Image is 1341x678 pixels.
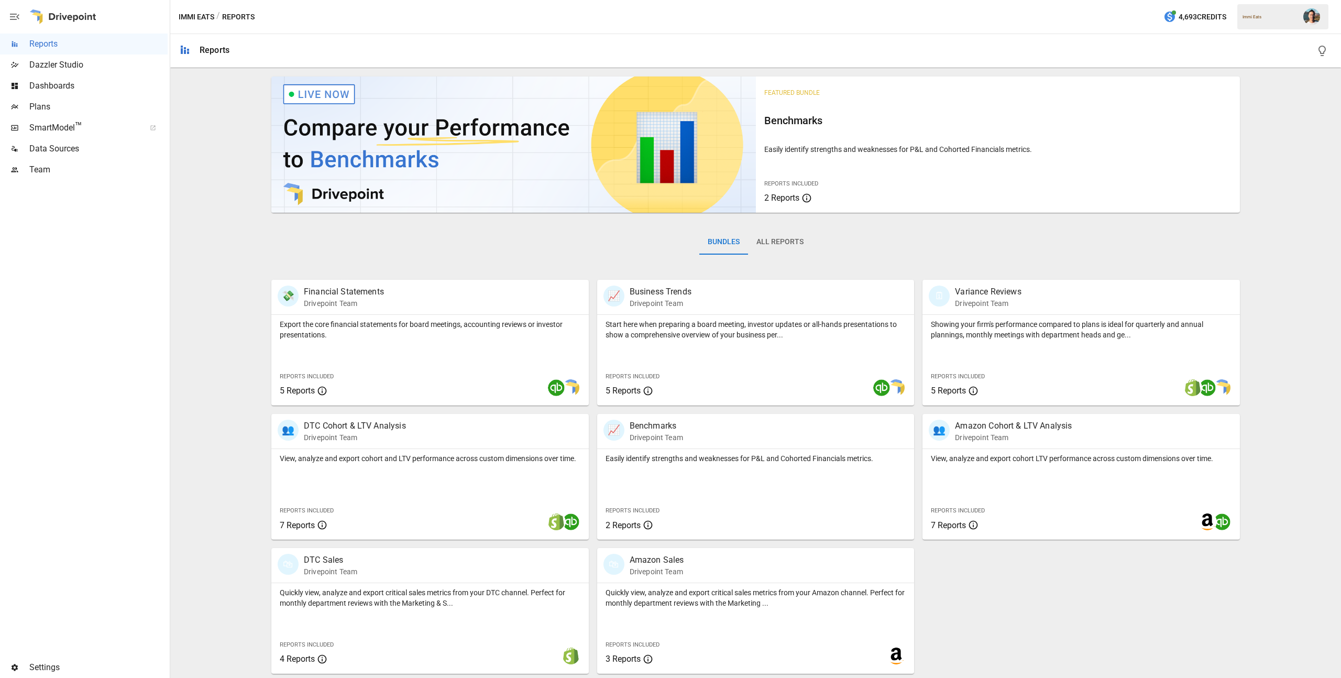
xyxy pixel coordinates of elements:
[304,432,406,443] p: Drivepoint Team
[1159,7,1230,27] button: 4,693Credits
[1199,513,1216,530] img: amazon
[606,654,641,664] span: 3 Reports
[764,89,820,96] span: Featured Bundle
[955,298,1021,309] p: Drivepoint Team
[1214,513,1230,530] img: quickbooks
[630,286,691,298] p: Business Trends
[1199,379,1216,396] img: quickbooks
[29,80,168,92] span: Dashboards
[606,319,906,340] p: Start here when preparing a board meeting, investor updates or all-hands presentations to show a ...
[563,379,579,396] img: smart model
[200,45,229,55] div: Reports
[699,229,748,255] button: Bundles
[929,286,950,307] div: 🗓
[606,453,906,464] p: Easily identify strengths and weaknesses for P&L and Cohorted Financials metrics.
[29,59,168,71] span: Dazzler Studio
[278,420,299,441] div: 👥
[280,507,334,514] span: Reports Included
[304,298,384,309] p: Drivepoint Team
[29,38,168,50] span: Reports
[764,144,1232,155] p: Easily identify strengths and weaknesses for P&L and Cohorted Financials metrics.
[29,101,168,113] span: Plans
[630,298,691,309] p: Drivepoint Team
[280,453,580,464] p: View, analyze and export cohort and LTV performance across custom dimensions over time.
[304,286,384,298] p: Financial Statements
[931,453,1232,464] p: View, analyze and export cohort LTV performance across custom dimensions over time.
[630,432,683,443] p: Drivepoint Team
[280,641,334,648] span: Reports Included
[606,587,906,608] p: Quickly view, analyze and export critical sales metrics from your Amazon channel. Perfect for mon...
[278,286,299,307] div: 💸
[304,566,357,577] p: Drivepoint Team
[29,163,168,176] span: Team
[931,386,966,396] span: 5 Reports
[280,654,315,664] span: 4 Reports
[280,587,580,608] p: Quickly view, analyze and export critical sales metrics from your DTC channel. Perfect for monthl...
[931,520,966,530] span: 7 Reports
[1179,10,1226,24] span: 4,693 Credits
[563,648,579,664] img: shopify
[606,386,641,396] span: 5 Reports
[873,379,890,396] img: quickbooks
[630,554,684,566] p: Amazon Sales
[606,641,659,648] span: Reports Included
[304,420,406,432] p: DTC Cohort & LTV Analysis
[548,379,565,396] img: quickbooks
[1184,379,1201,396] img: shopify
[1214,379,1230,396] img: smart model
[931,507,985,514] span: Reports Included
[280,520,315,530] span: 7 Reports
[931,373,985,380] span: Reports Included
[931,319,1232,340] p: Showing your firm's performance compared to plans is ideal for quarterly and annual plannings, mo...
[888,379,905,396] img: smart model
[603,420,624,441] div: 📈
[603,286,624,307] div: 📈
[563,513,579,530] img: quickbooks
[955,432,1072,443] p: Drivepoint Team
[888,648,905,664] img: amazon
[606,520,641,530] span: 2 Reports
[278,554,299,575] div: 🛍
[630,566,684,577] p: Drivepoint Team
[764,180,818,187] span: Reports Included
[764,112,1232,129] h6: Benchmarks
[548,513,565,530] img: shopify
[179,10,214,24] button: Immi Eats
[603,554,624,575] div: 🛍
[280,319,580,340] p: Export the core financial statements for board meetings, accounting reviews or investor presentat...
[29,143,168,155] span: Data Sources
[1243,15,1297,19] div: Immi Eats
[280,373,334,380] span: Reports Included
[216,10,220,24] div: /
[630,420,683,432] p: Benchmarks
[606,507,659,514] span: Reports Included
[75,120,82,133] span: ™
[271,76,756,213] img: video thumbnail
[748,229,812,255] button: All Reports
[280,386,315,396] span: 5 Reports
[29,122,138,134] span: SmartModel
[304,554,357,566] p: DTC Sales
[955,286,1021,298] p: Variance Reviews
[929,420,950,441] div: 👥
[764,193,799,203] span: 2 Reports
[955,420,1072,432] p: Amazon Cohort & LTV Analysis
[29,661,168,674] span: Settings
[606,373,659,380] span: Reports Included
